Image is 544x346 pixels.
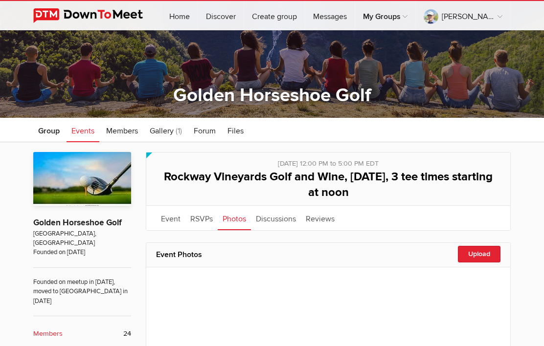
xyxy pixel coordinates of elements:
a: Golden Horseshoe Golf [173,84,371,107]
a: Group [33,118,65,142]
a: Create group [244,1,305,30]
a: Messages [305,1,355,30]
img: DownToMeet [33,8,158,23]
span: Rockway Vineyards Golf and Wine, [DATE], 3 tee times starting at noon [164,170,493,199]
a: My Groups [355,1,415,30]
div: [DATE] 12:00 PM to 5:00 PM EDT [156,152,500,169]
span: Founded on meetup in [DATE], moved to [GEOGRAPHIC_DATA] in [DATE] [33,267,131,306]
a: Members [101,118,143,142]
div: Upload [458,246,500,262]
a: Members 24 [33,328,131,339]
span: Forum [194,126,216,136]
a: Discover [198,1,244,30]
b: Members [33,328,63,339]
a: Gallery (1) [145,118,187,142]
a: RSVPs [185,206,218,230]
a: Event [156,206,185,230]
a: Golden Horseshoe Golf [33,217,122,228]
span: [GEOGRAPHIC_DATA], [GEOGRAPHIC_DATA] [33,229,131,248]
a: [PERSON_NAME] [416,1,510,30]
a: Events [67,118,99,142]
a: Files [223,118,249,142]
span: Members [106,126,138,136]
a: Reviews [301,206,340,230]
a: Discussions [251,206,301,230]
a: Home [161,1,198,30]
span: Gallery [150,126,174,136]
span: Founded on [DATE] [33,248,131,257]
span: Events [71,126,94,136]
span: (1) [176,126,182,136]
span: Files [227,126,244,136]
img: Golden Horseshoe Golf [33,152,131,206]
span: Group [38,126,60,136]
a: Forum [189,118,221,142]
a: Photos [218,206,251,230]
span: 24 [123,328,131,339]
h2: Event Photos [156,243,500,266]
